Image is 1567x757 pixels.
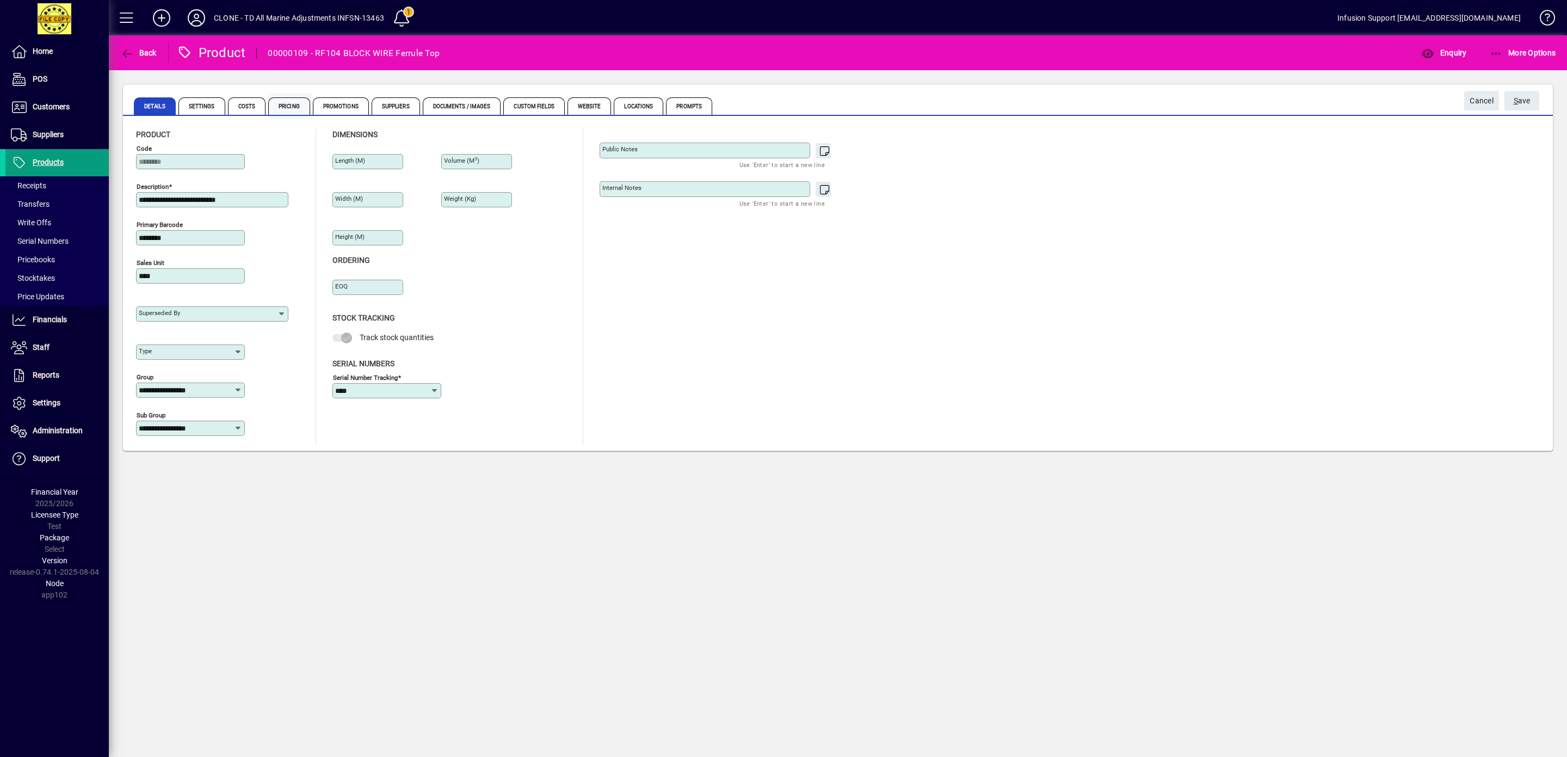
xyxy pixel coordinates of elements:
a: Financials [5,306,109,334]
span: Website [567,97,612,115]
span: Transfers [11,200,50,208]
a: Transfers [5,195,109,213]
span: Stocktakes [11,274,55,282]
mat-label: Sub group [137,411,165,419]
mat-label: Sales unit [137,259,164,267]
a: Pricebooks [5,250,109,269]
mat-label: Weight (Kg) [444,195,476,202]
mat-label: Internal Notes [602,184,641,192]
span: Serial Numbers [332,359,394,368]
span: Receipts [11,181,46,190]
a: Stocktakes [5,269,109,287]
span: Suppliers [372,97,420,115]
div: Product [177,44,246,61]
a: Suppliers [5,121,109,149]
mat-label: Superseded by [139,309,180,317]
span: Version [42,556,67,565]
span: Prompts [666,97,712,115]
button: Cancel [1464,91,1499,110]
span: Serial Numbers [11,237,69,245]
span: Enquiry [1421,48,1466,57]
span: Home [33,47,53,56]
mat-label: Code [137,145,152,152]
span: Node [46,579,64,588]
button: Add [144,8,179,28]
mat-label: Volume (m ) [444,157,479,164]
mat-label: Type [139,347,152,355]
span: Back [120,48,157,57]
mat-label: Public Notes [602,145,638,153]
span: Financials [33,315,67,324]
mat-label: Length (m) [335,157,365,164]
span: Track stock quantities [360,333,434,342]
div: 00000109 - RF104 BLOCK WIRE Ferrule Top [268,45,440,62]
div: Infusion Support [EMAIL_ADDRESS][DOMAIN_NAME] [1337,9,1521,27]
span: Settings [178,97,225,115]
span: Support [33,454,60,463]
span: Costs [228,97,266,115]
span: Cancel [1470,92,1494,110]
app-page-header-button: Back [109,43,169,63]
a: Knowledge Base [1532,2,1553,38]
span: Pricebooks [11,255,55,264]
span: Promotions [313,97,369,115]
button: Back [118,43,159,63]
span: ave [1514,92,1531,110]
span: Customers [33,102,70,111]
span: Documents / Images [423,97,501,115]
span: Package [40,533,69,542]
span: Suppliers [33,130,64,139]
a: Reports [5,362,109,389]
mat-label: Width (m) [335,195,363,202]
span: Locations [614,97,663,115]
span: POS [33,75,47,83]
span: Licensee Type [31,510,78,519]
button: Save [1504,91,1539,110]
span: Financial Year [31,488,78,496]
a: Home [5,38,109,65]
mat-label: Primary barcode [137,221,183,229]
mat-label: Group [137,373,153,381]
span: Reports [33,371,59,379]
span: More Options [1490,48,1556,57]
span: Price Updates [11,292,64,301]
span: Write Offs [11,218,51,227]
mat-label: Description [137,183,169,190]
span: S [1514,96,1518,105]
mat-hint: Use 'Enter' to start a new line [739,197,825,210]
span: Product [136,130,170,139]
span: Ordering [332,256,370,264]
a: Customers [5,94,109,121]
a: Price Updates [5,287,109,306]
button: Profile [179,8,214,28]
mat-label: Height (m) [335,233,365,241]
mat-label: EOQ [335,282,348,290]
button: More Options [1487,43,1559,63]
span: Pricing [268,97,310,115]
a: Write Offs [5,213,109,232]
span: Products [33,158,64,167]
span: Settings [33,398,60,407]
span: Custom Fields [503,97,564,115]
a: Receipts [5,176,109,195]
span: Staff [33,343,50,352]
a: Serial Numbers [5,232,109,250]
span: Stock Tracking [332,313,395,322]
a: POS [5,66,109,93]
a: Administration [5,417,109,445]
sup: 3 [474,156,477,162]
mat-hint: Use 'Enter' to start a new line [739,158,825,171]
span: Administration [33,426,83,435]
span: Dimensions [332,130,378,139]
a: Settings [5,390,109,417]
div: CLONE - TD All Marine Adjustments INFSN-13463 [214,9,384,27]
span: Details [134,97,176,115]
a: Support [5,445,109,472]
mat-label: Serial Number tracking [333,373,398,381]
a: Staff [5,334,109,361]
button: Enquiry [1418,43,1469,63]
